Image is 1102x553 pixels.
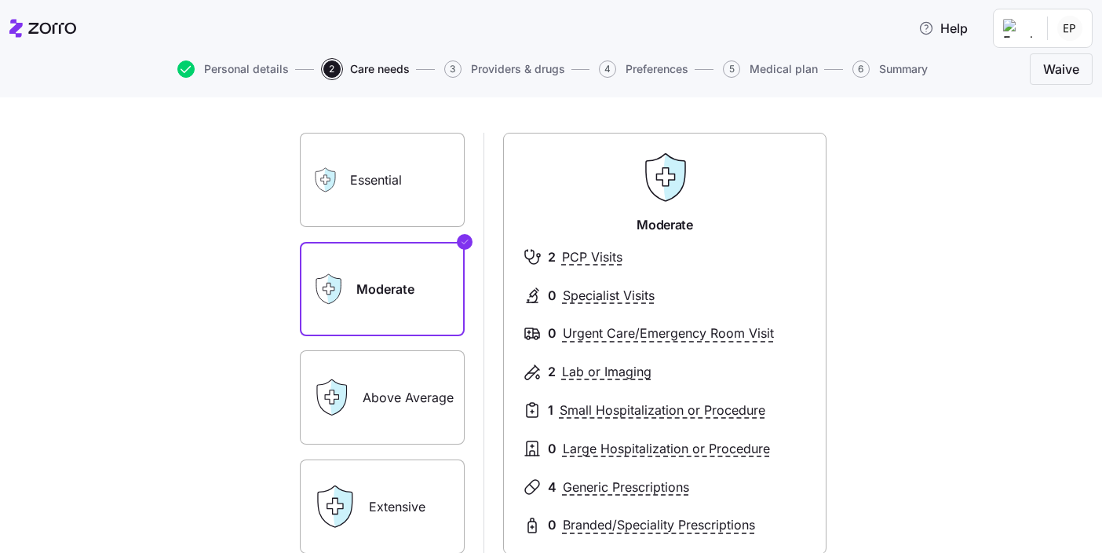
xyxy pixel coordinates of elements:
[460,233,469,251] svg: Checkmark
[548,286,556,306] span: 0
[444,60,565,78] button: 3Providers & drugs
[750,64,818,75] span: Medical plan
[599,60,688,78] button: 4Preferences
[548,401,553,420] span: 1
[204,64,289,75] span: Personal details
[471,64,565,75] span: Providers & drugs
[562,362,651,382] span: Lab or Imaging
[300,242,465,336] label: Moderate
[300,350,465,445] label: Above Average
[563,324,774,343] span: Urgent Care/Emergency Room Visit
[723,60,740,78] span: 5
[563,478,689,497] span: Generic Prescriptions
[1030,53,1093,85] button: Waive
[548,247,556,267] span: 2
[323,60,341,78] span: 2
[562,247,622,267] span: PCP Visits
[548,478,556,497] span: 4
[444,60,462,78] span: 3
[563,439,770,459] span: Large Hospitalization or Procedure
[1057,16,1082,41] img: 90b6371cdb65d250184fa63ad2f7a581
[350,64,410,75] span: Care needs
[300,133,465,227] label: Essential
[548,515,556,535] span: 0
[174,60,289,78] a: Personal details
[599,60,616,78] span: 4
[560,401,765,420] span: Small Hospitalization or Procedure
[626,64,688,75] span: Preferences
[852,60,928,78] button: 6Summary
[563,515,755,535] span: Branded/Speciality Prescriptions
[1003,19,1034,38] img: Employer logo
[548,324,556,343] span: 0
[548,362,556,382] span: 2
[852,60,870,78] span: 6
[320,60,410,78] a: 2Care needs
[723,60,818,78] button: 5Medical plan
[323,60,410,78] button: 2Care needs
[1043,60,1079,79] span: Waive
[879,64,928,75] span: Summary
[918,19,968,38] span: Help
[563,286,655,306] span: Specialist Visits
[906,13,980,44] button: Help
[548,439,556,459] span: 0
[177,60,289,78] button: Personal details
[637,215,692,235] span: Moderate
